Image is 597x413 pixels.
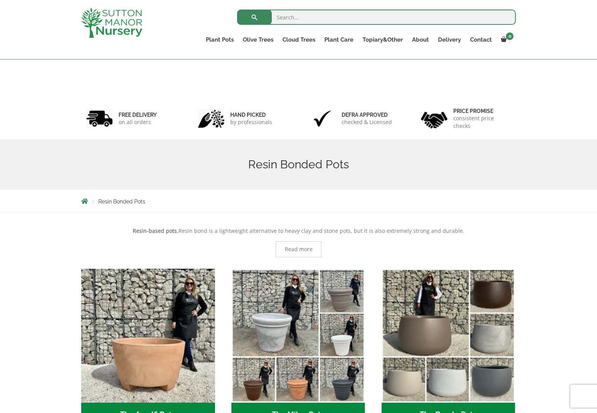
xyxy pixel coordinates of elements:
[81,158,516,171] h1: Resin Bonded Pots
[119,118,157,126] p: on all orders
[382,269,515,403] img: The Barolo Pots
[433,34,465,45] a: Delivery
[309,109,336,128] img: 3.jpg
[342,111,392,118] h6: Defra approved
[201,34,238,45] a: Plant Pots
[342,118,392,126] p: checked & Licensed
[98,198,145,205] span: Resin Bonded Pots
[81,198,516,204] nav: Breadcrumbs
[81,269,215,403] img: The Amalfi Pots
[285,247,313,252] span: Read more
[230,111,272,118] h6: hand picked
[81,8,142,38] img: logo
[408,34,433,45] a: About
[81,226,516,236] p: Resin bond is a lightweight alternative to heavy clay and stone pots, but it is also extremely st...
[231,269,365,403] img: The Milan Pots
[237,10,516,25] input: Search...
[506,32,514,40] span: 0
[119,111,157,118] h6: FREE DELIVERY
[358,34,408,45] a: Topiary&Other
[453,108,511,115] h6: Price promise
[230,118,272,126] p: by professionals
[465,34,496,45] a: Contact
[198,109,225,128] img: 2.jpg
[453,115,511,130] p: consistent price checks
[133,227,178,234] strong: Resin-based pots.
[496,34,516,45] a: 0
[320,34,358,45] a: Plant Care
[421,107,448,130] img: 4.jpg
[86,109,113,128] img: 1.jpg
[278,34,320,45] a: Cloud Trees
[238,34,278,45] a: Olive Trees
